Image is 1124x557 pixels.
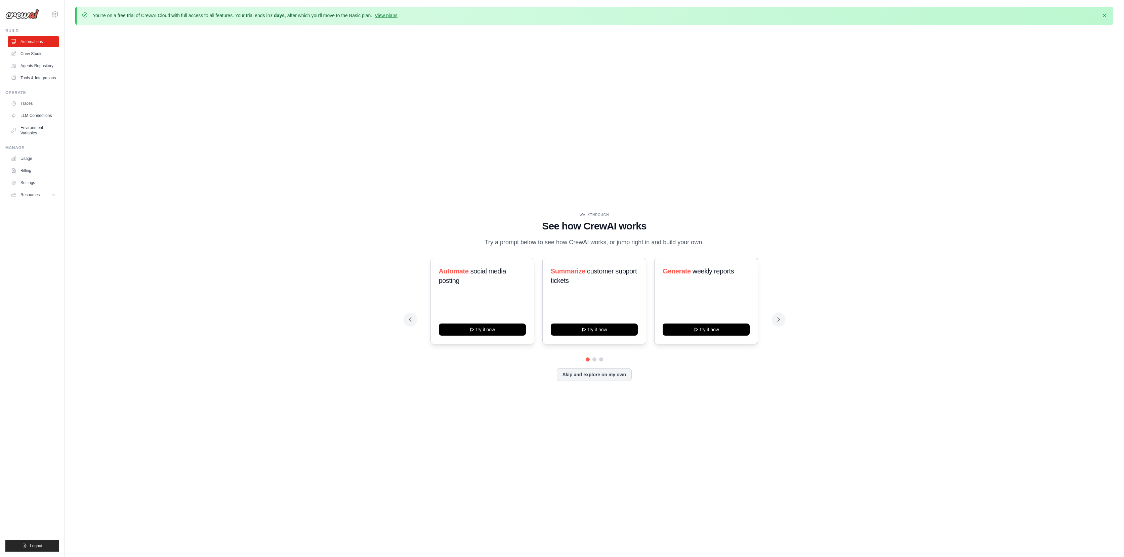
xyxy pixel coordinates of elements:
[439,267,506,284] span: social media posting
[8,189,59,200] button: Resources
[663,267,691,275] span: Generate
[8,73,59,83] a: Tools & Integrations
[551,267,585,275] span: Summarize
[5,145,59,151] div: Manage
[693,267,734,275] span: weekly reports
[439,324,526,336] button: Try it now
[8,122,59,138] a: Environment Variables
[5,9,39,19] img: Logo
[663,324,750,336] button: Try it now
[409,212,780,217] div: WALKTHROUGH
[409,220,780,232] h1: See how CrewAI works
[557,368,632,381] button: Skip and explore on my own
[270,13,285,18] strong: 7 days
[30,543,42,549] span: Logout
[8,177,59,188] a: Settings
[8,165,59,176] a: Billing
[5,540,59,552] button: Logout
[375,13,397,18] a: View plans
[551,267,637,284] span: customer support tickets
[93,12,399,19] p: You're on a free trial of CrewAI Cloud with full access to all features. Your trial ends in , aft...
[5,28,59,34] div: Build
[8,110,59,121] a: LLM Connections
[20,192,40,198] span: Resources
[8,36,59,47] a: Automations
[482,238,707,247] p: Try a prompt below to see how CrewAI works, or jump right in and build your own.
[8,98,59,109] a: Traces
[8,60,59,71] a: Agents Repository
[5,90,59,95] div: Operate
[551,324,638,336] button: Try it now
[439,267,469,275] span: Automate
[8,153,59,164] a: Usage
[8,48,59,59] a: Crew Studio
